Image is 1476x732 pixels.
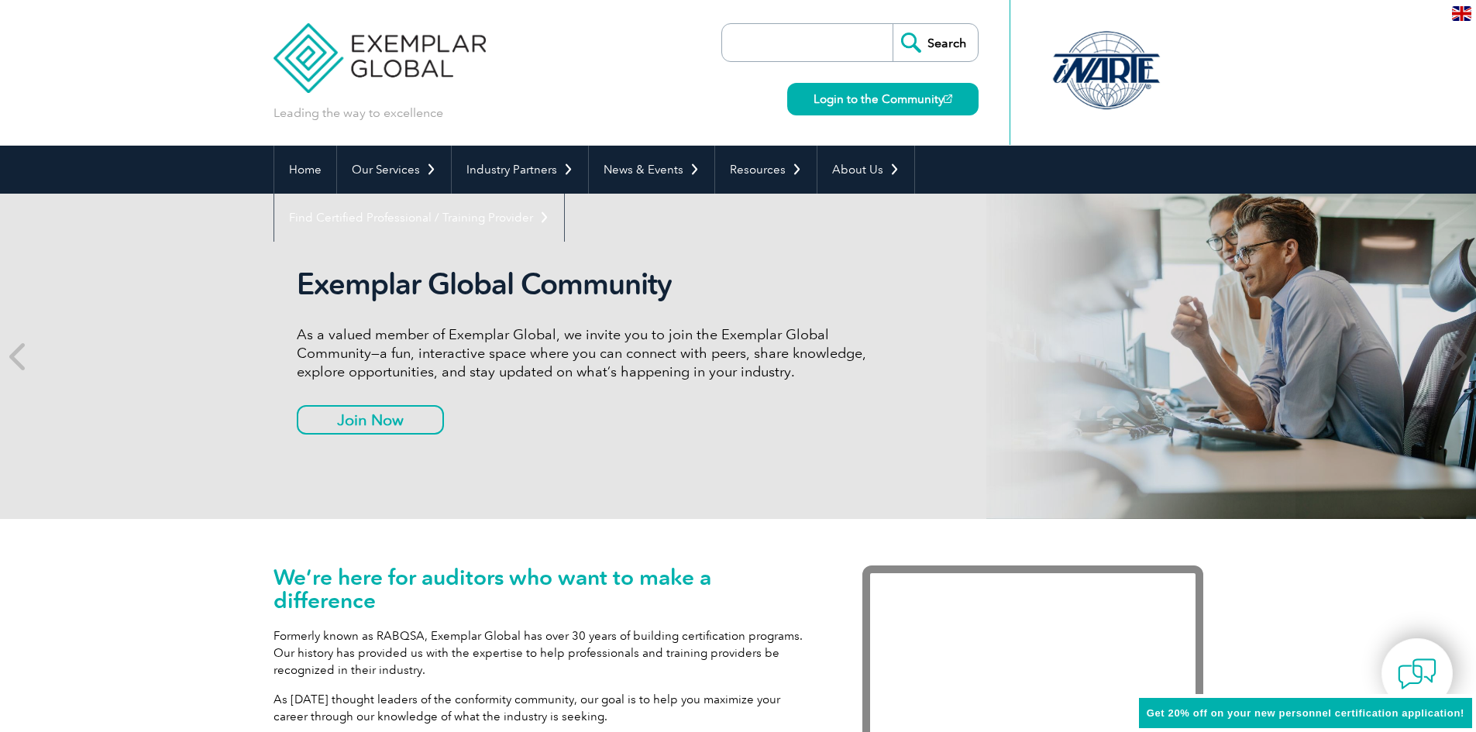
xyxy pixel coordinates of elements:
a: Industry Partners [452,146,588,194]
img: contact-chat.png [1398,655,1436,693]
span: Get 20% off on your new personnel certification application! [1147,707,1464,719]
a: Home [274,146,336,194]
p: As [DATE] thought leaders of the conformity community, our goal is to help you maximize your care... [274,691,816,725]
img: en [1452,6,1471,21]
input: Search [893,24,978,61]
a: Join Now [297,405,444,435]
a: Our Services [337,146,451,194]
img: open_square.png [944,95,952,103]
a: Resources [715,146,817,194]
p: Leading the way to excellence [274,105,443,122]
a: Find Certified Professional / Training Provider [274,194,564,242]
h2: Exemplar Global Community [297,266,878,302]
p: As a valued member of Exemplar Global, we invite you to join the Exemplar Global Community—a fun,... [297,325,878,381]
a: About Us [817,146,914,194]
a: Login to the Community [787,83,979,115]
a: News & Events [589,146,714,194]
p: Formerly known as RABQSA, Exemplar Global has over 30 years of building certification programs. O... [274,627,816,679]
h1: We’re here for auditors who want to make a difference [274,565,816,612]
